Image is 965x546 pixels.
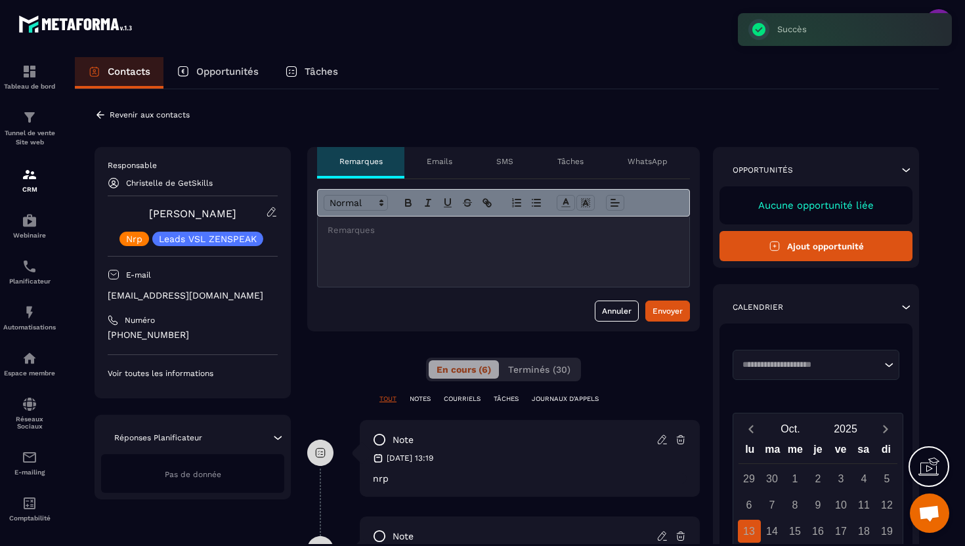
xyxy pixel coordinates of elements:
[163,57,272,89] a: Opportunités
[532,394,599,404] p: JOURNAUX D'APPELS
[114,432,202,443] p: Réponses Planificateur
[22,495,37,511] img: accountant
[165,470,221,479] span: Pas de donnée
[108,66,150,77] p: Contacts
[3,249,56,295] a: schedulerschedulerPlanificateur
[125,315,155,325] p: Numéro
[3,440,56,486] a: emailemailE-mailing
[427,156,452,167] p: Emails
[3,100,56,157] a: formationformationTunnel de vente Site web
[738,467,761,490] div: 29
[3,387,56,440] a: social-networksocial-networkRéseaux Sociaux
[500,360,578,379] button: Terminés (30)
[807,467,830,490] div: 2
[305,66,338,77] p: Tâches
[784,440,807,463] div: me
[339,156,383,167] p: Remarques
[3,232,56,239] p: Webinaire
[3,295,56,341] a: automationsautomationsAutomatisations
[22,110,37,125] img: formation
[3,54,56,100] a: formationformationTableau de bord
[22,304,37,320] img: automations
[22,450,37,465] img: email
[108,368,278,379] p: Voir toutes les informations
[444,394,481,404] p: COURRIELS
[807,493,830,516] div: 9
[761,520,784,543] div: 14
[108,289,278,302] p: [EMAIL_ADDRESS][DOMAIN_NAME]
[830,520,853,543] div: 17
[830,467,853,490] div: 3
[738,493,761,516] div: 6
[784,493,807,516] div: 8
[126,270,151,280] p: E-mail
[3,486,56,532] a: accountantaccountantComptabilité
[410,394,431,404] p: NOTES
[379,394,397,404] p: TOUT
[3,369,56,377] p: Espace membre
[738,520,761,543] div: 13
[22,259,37,274] img: scheduler
[108,329,278,341] p: [PHONE_NUMBER]
[763,417,818,440] button: Open months overlay
[852,440,875,463] div: sa
[494,394,519,404] p: TÂCHES
[807,520,830,543] div: 16
[149,207,236,220] a: [PERSON_NAME]
[853,467,876,490] div: 4
[830,493,853,516] div: 10
[807,440,830,463] div: je
[653,304,683,318] div: Envoyer
[733,302,783,312] p: Calendrier
[508,364,570,375] span: Terminés (30)
[876,493,899,516] div: 12
[437,364,491,375] span: En cours (6)
[853,493,876,516] div: 11
[876,520,899,543] div: 19
[557,156,584,167] p: Tâches
[3,83,56,90] p: Tableau de bord
[761,467,784,490] div: 30
[761,493,784,516] div: 7
[738,358,881,371] input: Search for option
[387,453,433,463] p: [DATE] 13:19
[75,57,163,89] a: Contacts
[761,440,784,463] div: ma
[196,66,259,77] p: Opportunités
[3,514,56,522] p: Comptabilité
[429,360,499,379] button: En cours (6)
[22,167,37,182] img: formation
[3,324,56,331] p: Automatisations
[108,160,278,171] p: Responsable
[3,186,56,193] p: CRM
[595,301,639,322] button: Annuler
[22,213,37,228] img: automations
[719,231,912,261] button: Ajout opportunité
[784,520,807,543] div: 15
[645,301,690,322] button: Envoyer
[3,278,56,285] p: Planificateur
[126,234,142,243] p: Nrp
[784,467,807,490] div: 1
[3,129,56,147] p: Tunnel de vente Site web
[3,341,56,387] a: automationsautomationsEspace membre
[18,12,137,36] img: logo
[3,469,56,476] p: E-mailing
[126,178,213,188] p: Christelle de GetSkills
[22,396,37,412] img: social-network
[739,420,763,438] button: Previous month
[818,417,873,440] button: Open years overlay
[3,415,56,430] p: Réseaux Sociaux
[739,440,761,463] div: lu
[393,530,414,543] p: note
[22,350,37,366] img: automations
[272,57,351,89] a: Tâches
[733,199,899,211] p: Aucune opportunité liée
[853,520,876,543] div: 18
[496,156,513,167] p: SMS
[876,467,899,490] div: 5
[874,440,897,463] div: di
[628,156,668,167] p: WhatsApp
[3,203,56,249] a: automationsautomationsWebinaire
[873,420,897,438] button: Next month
